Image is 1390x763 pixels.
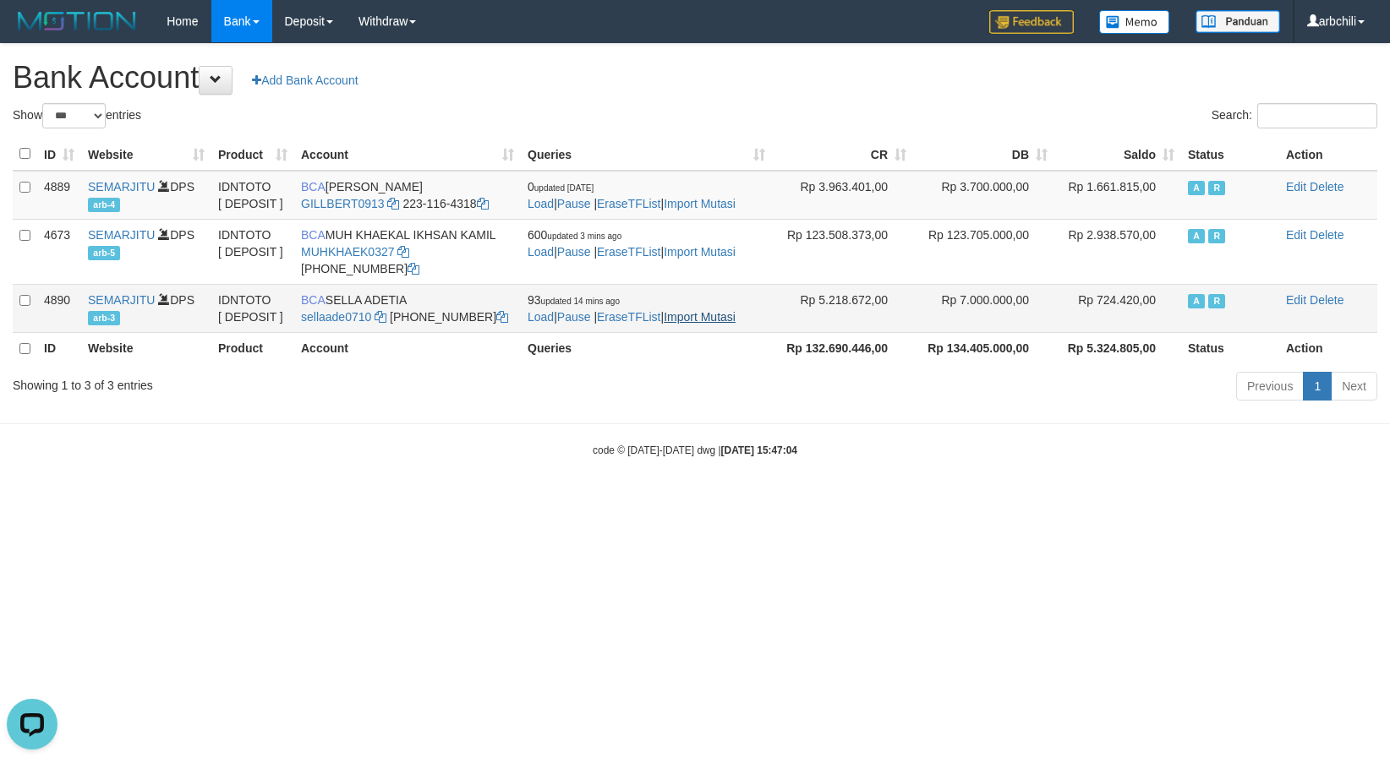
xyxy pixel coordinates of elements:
[294,284,521,332] td: SELLA ADETIA [PHONE_NUMBER]
[301,293,326,307] span: BCA
[88,246,120,260] span: arb-5
[528,197,554,210] a: Load
[1286,293,1306,307] a: Edit
[211,284,294,332] td: IDNTOTO [ DEPOSIT ]
[528,310,554,324] a: Load
[1188,181,1205,195] span: Active
[528,180,594,193] span: 0
[664,197,736,210] a: Import Mutasi
[1208,181,1225,195] span: Running
[593,444,797,456] small: code © [DATE]-[DATE] dwg |
[913,138,1054,171] th: DB: activate to sort column ascending
[597,310,660,324] a: EraseTFList
[1310,228,1343,242] a: Delete
[13,370,566,394] div: Showing 1 to 3 of 3 entries
[7,7,57,57] button: Open LiveChat chat widget
[397,245,409,259] a: Copy MUHKHAEK0327 to clipboard
[1279,332,1377,365] th: Action
[301,197,385,210] a: GILLBERT0913
[81,171,211,220] td: DPS
[772,219,913,284] td: Rp 123.508.373,00
[1303,372,1332,401] a: 1
[294,138,521,171] th: Account: activate to sort column ascending
[1208,229,1225,243] span: Running
[211,171,294,220] td: IDNTOTO [ DEPOSIT ]
[37,138,81,171] th: ID: activate to sort column ascending
[1188,229,1205,243] span: Active
[88,228,155,242] a: SEMARJITU
[528,228,736,259] span: | | |
[528,293,620,307] span: 93
[721,444,797,456] strong: [DATE] 15:47:04
[772,171,913,220] td: Rp 3.963.401,00
[88,198,120,212] span: arb-4
[42,103,106,128] select: Showentries
[557,197,591,210] a: Pause
[1212,103,1377,128] label: Search:
[913,332,1054,365] th: Rp 134.405.000,00
[521,332,772,365] th: Queries
[477,197,489,210] a: Copy 2231164318 to clipboard
[301,310,371,324] a: sellaade0710
[772,138,913,171] th: CR: activate to sort column ascending
[913,284,1054,332] td: Rp 7.000.000,00
[81,284,211,332] td: DPS
[211,138,294,171] th: Product: activate to sort column ascending
[528,228,621,242] span: 600
[88,293,155,307] a: SEMARJITU
[541,297,620,306] span: updated 14 mins ago
[772,332,913,365] th: Rp 132.690.446,00
[1286,228,1306,242] a: Edit
[1286,180,1306,193] a: Edit
[496,310,508,324] a: Copy 6127014665 to clipboard
[989,10,1074,34] img: Feedback.jpg
[1054,171,1181,220] td: Rp 1.661.815,00
[557,245,591,259] a: Pause
[211,219,294,284] td: IDNTOTO [ DEPOSIT ]
[1054,219,1181,284] td: Rp 2.938.570,00
[547,232,621,241] span: updated 3 mins ago
[1331,372,1377,401] a: Next
[1257,103,1377,128] input: Search:
[37,171,81,220] td: 4889
[664,245,736,259] a: Import Mutasi
[528,180,736,210] span: | | |
[534,183,594,193] span: updated [DATE]
[81,219,211,284] td: DPS
[913,171,1054,220] td: Rp 3.700.000,00
[37,332,81,365] th: ID
[1054,138,1181,171] th: Saldo: activate to sort column ascending
[408,262,419,275] a: Copy 7152165849 to clipboard
[1099,10,1170,34] img: Button%20Memo.svg
[241,66,369,95] a: Add Bank Account
[81,332,211,365] th: Website
[37,219,81,284] td: 4673
[13,8,141,34] img: MOTION_logo.png
[387,197,399,210] a: Copy GILLBERT0913 to clipboard
[1181,332,1279,365] th: Status
[88,311,120,325] span: arb-3
[1054,284,1181,332] td: Rp 724.420,00
[1236,372,1304,401] a: Previous
[301,180,326,193] span: BCA
[301,245,395,259] a: MUHKHAEK0327
[1054,332,1181,365] th: Rp 5.324.805,00
[528,293,736,324] span: | | |
[772,284,913,332] td: Rp 5.218.672,00
[1196,10,1280,33] img: panduan.png
[301,228,326,242] span: BCA
[913,219,1054,284] td: Rp 123.705.000,00
[664,310,736,324] a: Import Mutasi
[1310,293,1343,307] a: Delete
[81,138,211,171] th: Website: activate to sort column ascending
[1188,294,1205,308] span: Active
[13,61,1377,95] h1: Bank Account
[557,310,591,324] a: Pause
[37,284,81,332] td: 4890
[597,245,660,259] a: EraseTFList
[1279,138,1377,171] th: Action
[88,180,155,193] a: SEMARJITU
[375,310,386,324] a: Copy sellaade0710 to clipboard
[1181,138,1279,171] th: Status
[1310,180,1343,193] a: Delete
